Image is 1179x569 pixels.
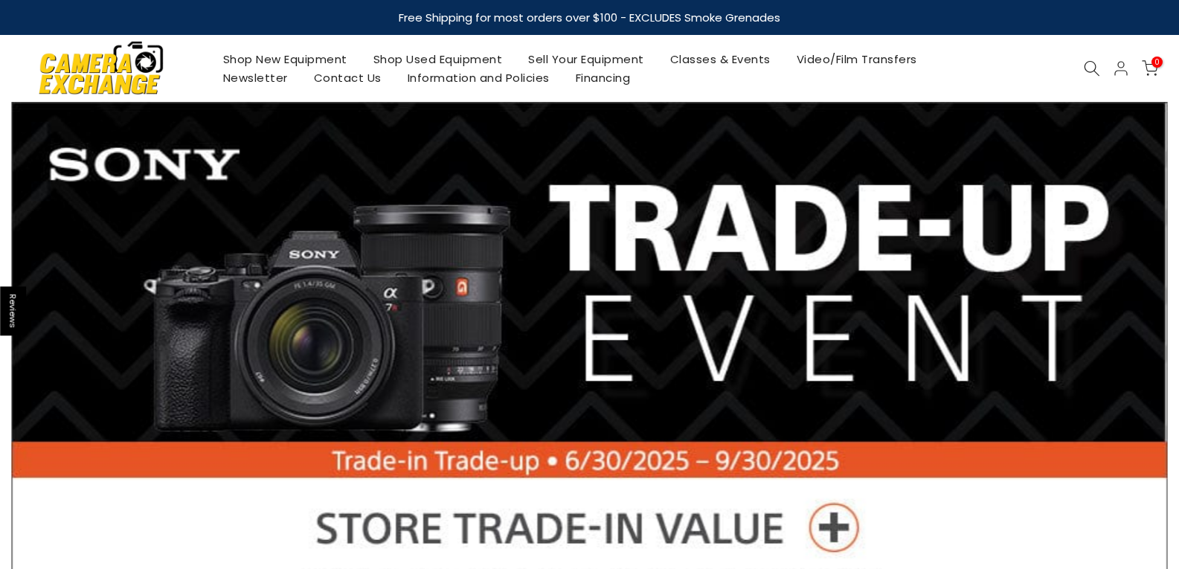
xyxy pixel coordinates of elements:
[657,50,783,68] a: Classes & Events
[301,68,394,87] a: Contact Us
[783,50,930,68] a: Video/Film Transfers
[1151,57,1163,68] span: 0
[394,68,562,87] a: Information and Policies
[1142,60,1158,77] a: 0
[210,68,301,87] a: Newsletter
[360,50,515,68] a: Shop Used Equipment
[562,68,643,87] a: Financing
[210,50,360,68] a: Shop New Equipment
[515,50,658,68] a: Sell Your Equipment
[399,10,780,25] strong: Free Shipping for most orders over $100 - EXCLUDES Smoke Grenades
